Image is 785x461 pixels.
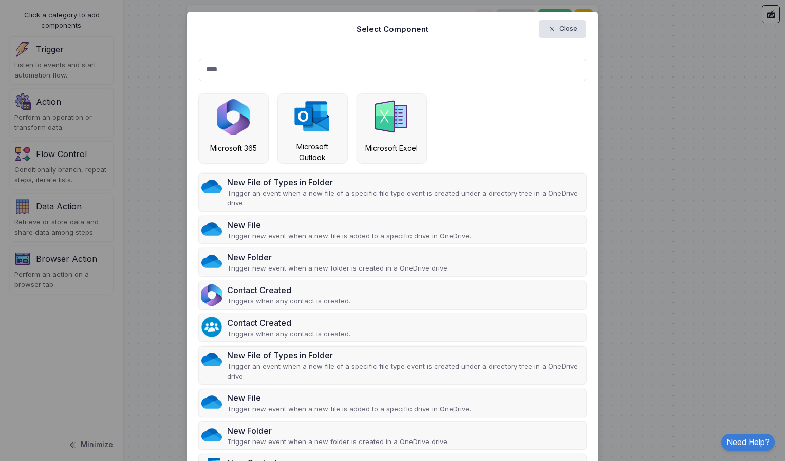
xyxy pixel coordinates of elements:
[227,425,449,437] div: New Folder
[357,24,428,35] h5: Select Component
[539,20,587,38] button: Close
[217,99,250,135] img: microsoft-365.png
[201,176,222,197] img: microsoft-onedrive.png
[227,284,350,296] div: Contact Created
[227,188,584,208] p: Trigger an event when a new file of a specific file type event is created under a directory tree ...
[283,141,342,163] div: Microsoft Outlook
[201,349,222,370] img: microsoft-onedrive.png
[227,361,584,381] p: Trigger an event when a new file of a specific file type event is created under a directory tree ...
[201,251,222,272] img: microsoft-onedrive.png
[373,99,409,135] img: excel.png
[227,296,350,306] p: Triggers when any contact is created.
[362,143,421,153] div: Microsoft Excel
[294,99,330,133] img: microsoft-outlook.svg
[201,317,222,337] img: microsoft-365-people.png
[227,231,471,241] p: Trigger new event when a new file is added to a specific drive in OneDrive.
[201,284,222,306] img: microsoft-365.png
[201,425,222,445] img: microsoft-onedrive.png
[227,437,449,447] p: Trigger new event when a new folder is created in a OneDrive drive.
[227,329,350,339] p: Triggers when any contact is created.
[201,219,222,239] img: microsoft-onedrive.png
[227,392,471,404] div: New File
[201,392,222,412] img: microsoft-onedrive.png
[227,176,584,188] div: New File of Types in Folder
[227,251,449,263] div: New Folder
[227,317,350,329] div: Contact Created
[227,263,449,274] p: Trigger new event when a new folder is created in a OneDrive drive.
[227,349,584,361] div: New File of Types in Folder
[204,143,263,153] div: Microsoft 365
[721,434,775,451] a: Need Help?
[227,219,471,231] div: New File
[227,404,471,414] p: Trigger new event when a new file is added to a specific drive in OneDrive.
